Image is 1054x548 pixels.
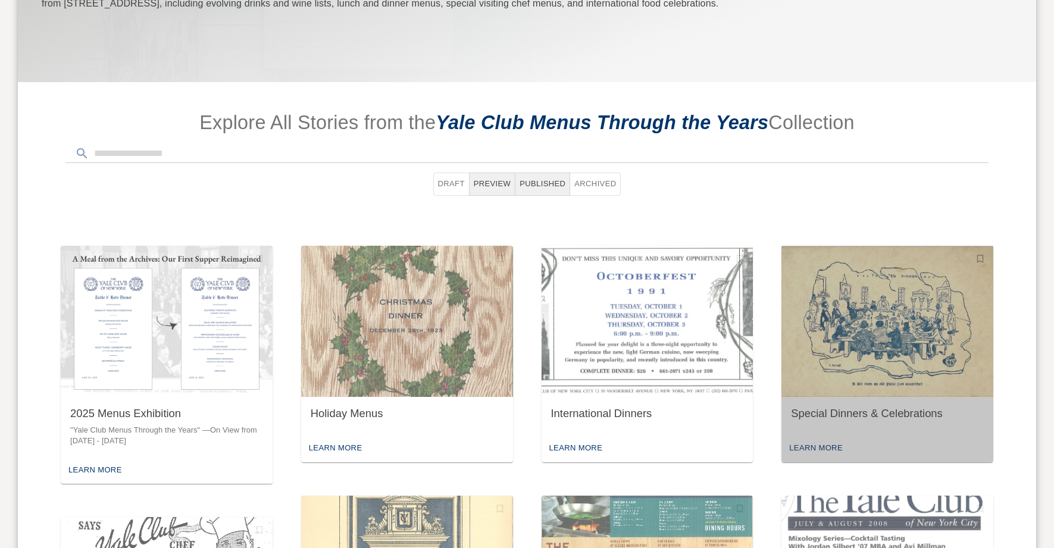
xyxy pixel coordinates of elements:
[781,246,993,397] img: Special Dinners & Celebrations
[70,425,263,447] p: "Yale Club Menus Through the Years" —On View from [DATE] - [DATE]
[199,112,436,133] span: Explore All Stories from the
[786,439,846,458] div: Learn More
[61,246,273,484] button: Feature this Story?2025 Menus Exhibition"Yale Club Menus Through the Years" —On View from [DATE] ...
[570,173,621,196] button: Archived
[306,439,365,458] div: Learn More
[424,163,631,205] div: Status Filters
[469,173,516,196] button: Preview
[781,246,993,462] button: Feature this Story?Special Dinners & CelebrationsLearn More
[301,246,513,462] button: Feature this Story?Holiday MenusLearn More
[311,406,503,421] div: Holiday Menus
[546,439,606,458] div: Learn More
[436,112,768,133] span: Yale Club Menus Through the Years
[433,173,470,196] button: Draft
[515,173,570,196] button: Published
[972,250,989,267] button: Feature this Story?
[551,406,744,421] div: International Dinners
[70,406,263,421] div: 2025 Menus Exhibition
[61,246,273,397] img: 2025 Menus Exhibition
[768,112,855,133] span: Collection
[542,246,753,397] img: International Dinners
[65,461,125,480] div: Learn More
[301,246,513,397] img: Holiday Menus
[542,246,753,462] button: Feature this Story?International DinnersLearn More
[791,406,984,421] div: Special Dinners & Celebrations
